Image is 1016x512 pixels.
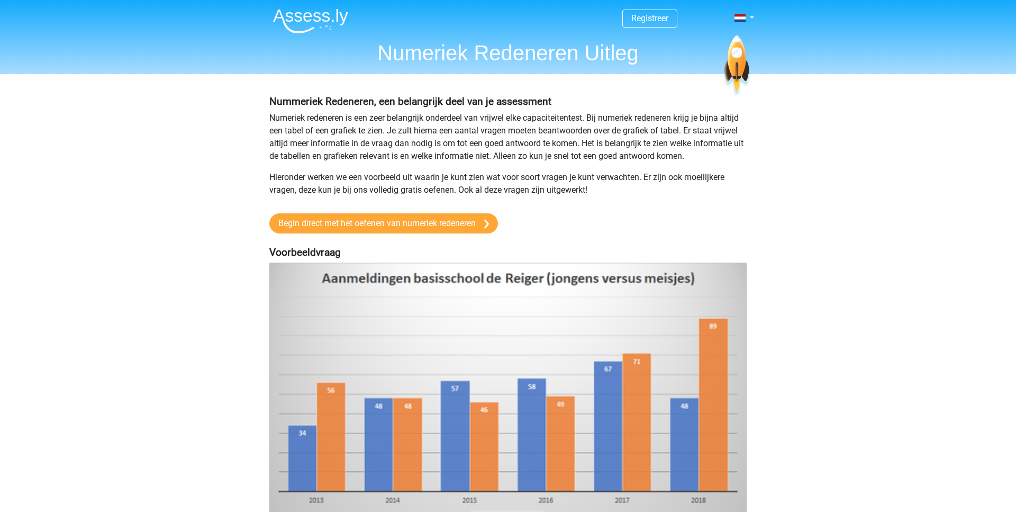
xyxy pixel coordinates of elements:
[273,8,348,33] img: Assessly
[269,246,341,258] b: Voorbeeldvraag
[269,171,747,196] p: Hieronder werken we een voorbeeld uit waarin je kunt zien wat voor soort vragen je kunt verwachte...
[269,95,551,107] b: Nummeriek Redeneren, een belangrijk deel van je assessment
[265,40,751,66] h1: Numeriek Redeneren Uitleg
[631,13,668,23] a: Registreer
[484,219,489,229] img: arrow-right.e5bd35279c78.svg
[269,213,498,233] a: Begin direct met het oefenen van numeriek redeneren
[269,112,747,163] p: Numeriek redeneren is een zeer belangrijk onderdeel van vrijwel elke capaciteitentest. Bij numeri...
[722,35,751,97] img: spaceship.7d73109d6933.svg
